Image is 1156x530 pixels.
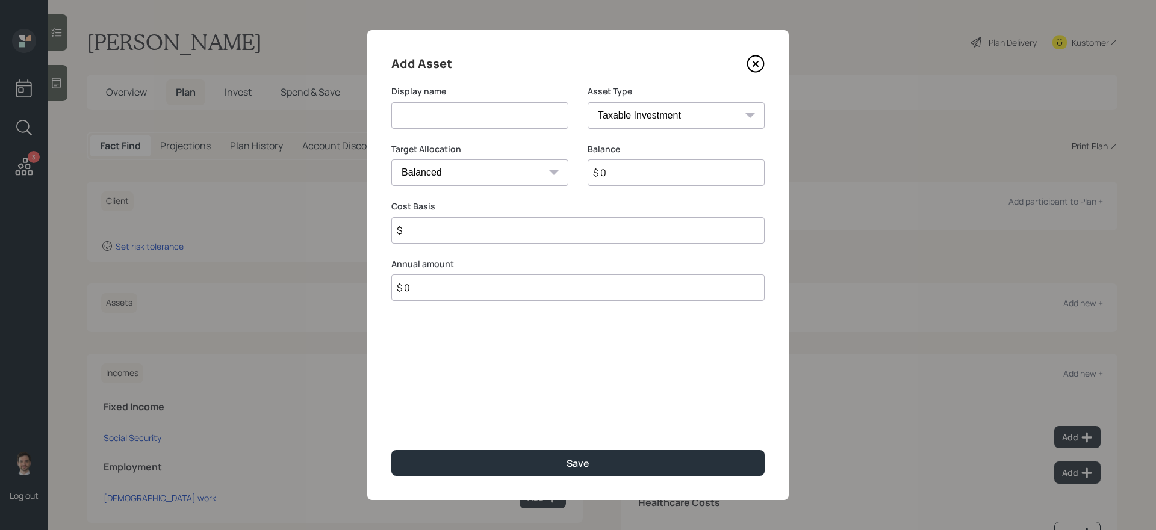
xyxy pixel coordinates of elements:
label: Display name [391,85,568,97]
div: Save [567,457,589,470]
button: Save [391,450,765,476]
label: Target Allocation [391,143,568,155]
label: Asset Type [588,85,765,97]
label: Balance [588,143,765,155]
label: Annual amount [391,258,765,270]
label: Cost Basis [391,200,765,212]
h4: Add Asset [391,54,452,73]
